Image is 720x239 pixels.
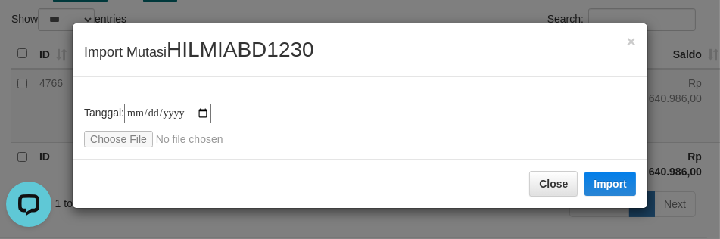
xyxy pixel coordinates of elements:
span: Import Mutasi [84,45,314,60]
div: Tanggal: [84,104,636,147]
span: × [627,33,636,50]
button: Close [627,33,636,49]
button: Import [584,172,636,196]
button: Open LiveChat chat widget [6,6,51,51]
span: HILMIABD1230 [167,38,314,61]
button: Close [529,171,578,197]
